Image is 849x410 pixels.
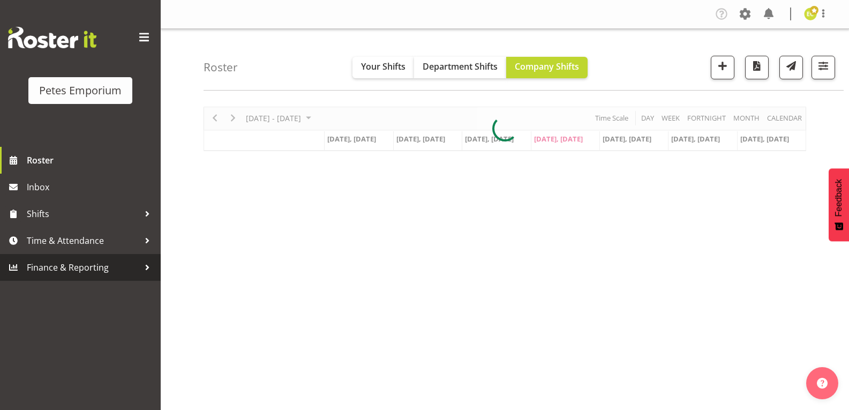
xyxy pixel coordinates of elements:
[27,179,155,195] span: Inbox
[27,259,139,275] span: Finance & Reporting
[711,56,734,79] button: Add a new shift
[515,61,579,72] span: Company Shifts
[39,83,122,99] div: Petes Emporium
[804,8,817,20] img: emma-croft7499.jpg
[817,378,828,389] img: help-xxl-2.png
[506,57,588,78] button: Company Shifts
[812,56,835,79] button: Filter Shifts
[204,61,238,73] h4: Roster
[745,56,769,79] button: Download a PDF of the roster according to the set date range.
[352,57,414,78] button: Your Shifts
[27,206,139,222] span: Shifts
[779,56,803,79] button: Send a list of all shifts for the selected filtered period to all rostered employees.
[27,152,155,168] span: Roster
[361,61,405,72] span: Your Shifts
[414,57,506,78] button: Department Shifts
[423,61,498,72] span: Department Shifts
[829,168,849,241] button: Feedback - Show survey
[8,27,96,48] img: Rosterit website logo
[834,179,844,217] span: Feedback
[27,233,139,249] span: Time & Attendance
